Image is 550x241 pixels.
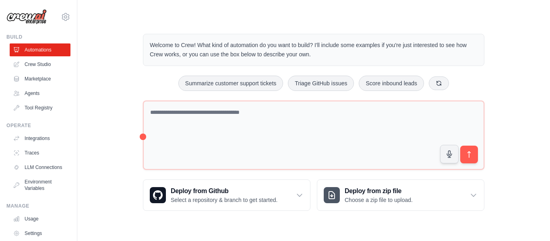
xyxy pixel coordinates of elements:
h3: Deploy from zip file [345,186,413,196]
a: Environment Variables [10,175,70,195]
button: Triage GitHub issues [288,76,354,91]
a: Settings [10,227,70,240]
a: LLM Connections [10,161,70,174]
div: Operate [6,122,70,129]
button: Score inbound leads [359,76,424,91]
h3: Deploy from Github [171,186,277,196]
div: Build [6,34,70,40]
a: Agents [10,87,70,100]
a: Marketplace [10,72,70,85]
a: Tool Registry [10,101,70,114]
p: Choose a zip file to upload. [345,196,413,204]
p: Select a repository & branch to get started. [171,196,277,204]
a: Traces [10,146,70,159]
p: Welcome to Crew! What kind of automation do you want to build? I'll include some examples if you'... [150,41,478,59]
a: Integrations [10,132,70,145]
img: Logo [6,9,47,25]
a: Automations [10,43,70,56]
a: Crew Studio [10,58,70,71]
a: Usage [10,212,70,225]
div: Manage [6,203,70,209]
button: Summarize customer support tickets [178,76,283,91]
